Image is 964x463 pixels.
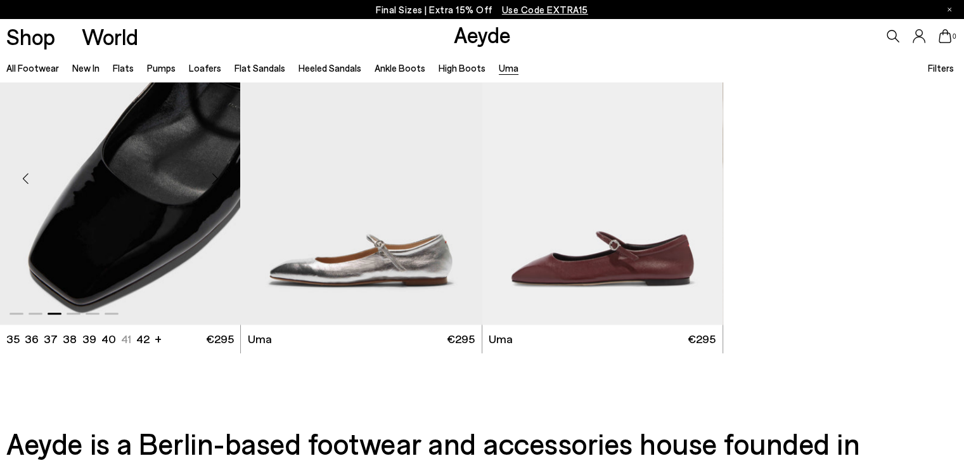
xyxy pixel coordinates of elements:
[482,325,723,353] a: Uma €295
[499,62,518,74] a: Uma
[196,159,234,197] div: Next slide
[6,25,55,48] a: Shop
[241,325,481,353] a: Uma €295
[299,62,361,74] a: Heeled Sandals
[482,22,723,325] div: 1 / 6
[82,25,138,48] a: World
[376,2,588,18] p: Final Sizes | Extra 15% Off
[375,62,425,74] a: Ankle Boots
[482,22,723,325] a: 6 / 6 1 / 6 2 / 6 3 / 6 4 / 6 5 / 6 6 / 6 1 / 6 Next slide Previous slide
[101,331,115,347] li: 40
[6,62,59,74] a: All Footwear
[6,331,20,347] li: 35
[939,29,951,43] a: 0
[928,62,954,74] span: Filters
[447,331,475,347] span: €295
[147,62,176,74] a: Pumps
[189,62,221,74] a: Loafers
[502,4,588,15] span: Navigate to /collections/ss25-final-sizes
[454,21,511,48] a: Aeyde
[63,331,77,347] li: 38
[951,33,958,40] span: 0
[240,22,480,325] div: 4 / 6
[439,62,485,74] a: High Boots
[82,331,96,347] li: 39
[723,22,963,325] img: Uma Mary-Jane Flats
[206,331,234,347] span: €295
[481,22,721,325] div: 2 / 6
[241,22,481,325] img: Uma Mary-Jane Flats
[481,22,721,325] img: Uma Mary-Jane Flats
[235,62,285,74] a: Flat Sandals
[240,22,480,325] img: Uma Mary-Jane Flats
[44,331,58,347] li: 37
[688,331,716,347] span: €295
[6,159,44,197] div: Previous slide
[489,331,513,347] span: Uma
[248,331,272,347] span: Uma
[241,22,481,325] a: 6 / 6 1 / 6 2 / 6 3 / 6 4 / 6 5 / 6 6 / 6 1 / 6 Next slide Previous slide
[241,22,481,325] div: 1 / 6
[482,22,723,325] img: Uma Mary-Jane Flats
[6,331,145,347] ul: variant
[72,62,100,74] a: New In
[154,330,161,347] li: +
[723,22,963,325] div: 2 / 6
[136,331,149,347] li: 42
[25,331,39,347] li: 36
[113,62,134,74] a: Flats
